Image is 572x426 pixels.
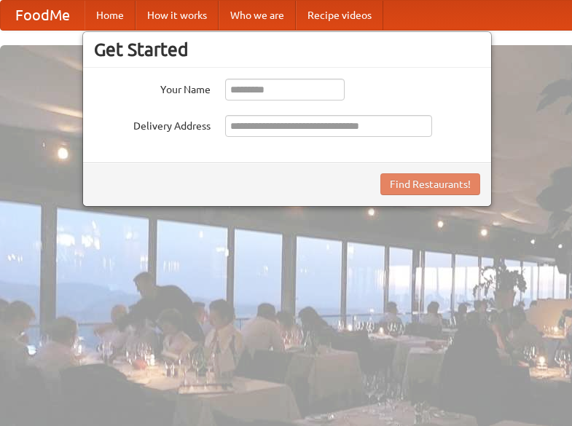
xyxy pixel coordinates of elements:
[380,173,480,195] button: Find Restaurants!
[296,1,383,30] a: Recipe videos
[136,1,219,30] a: How it works
[219,1,296,30] a: Who we are
[94,79,211,97] label: Your Name
[94,39,480,60] h3: Get Started
[1,1,85,30] a: FoodMe
[85,1,136,30] a: Home
[94,115,211,133] label: Delivery Address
